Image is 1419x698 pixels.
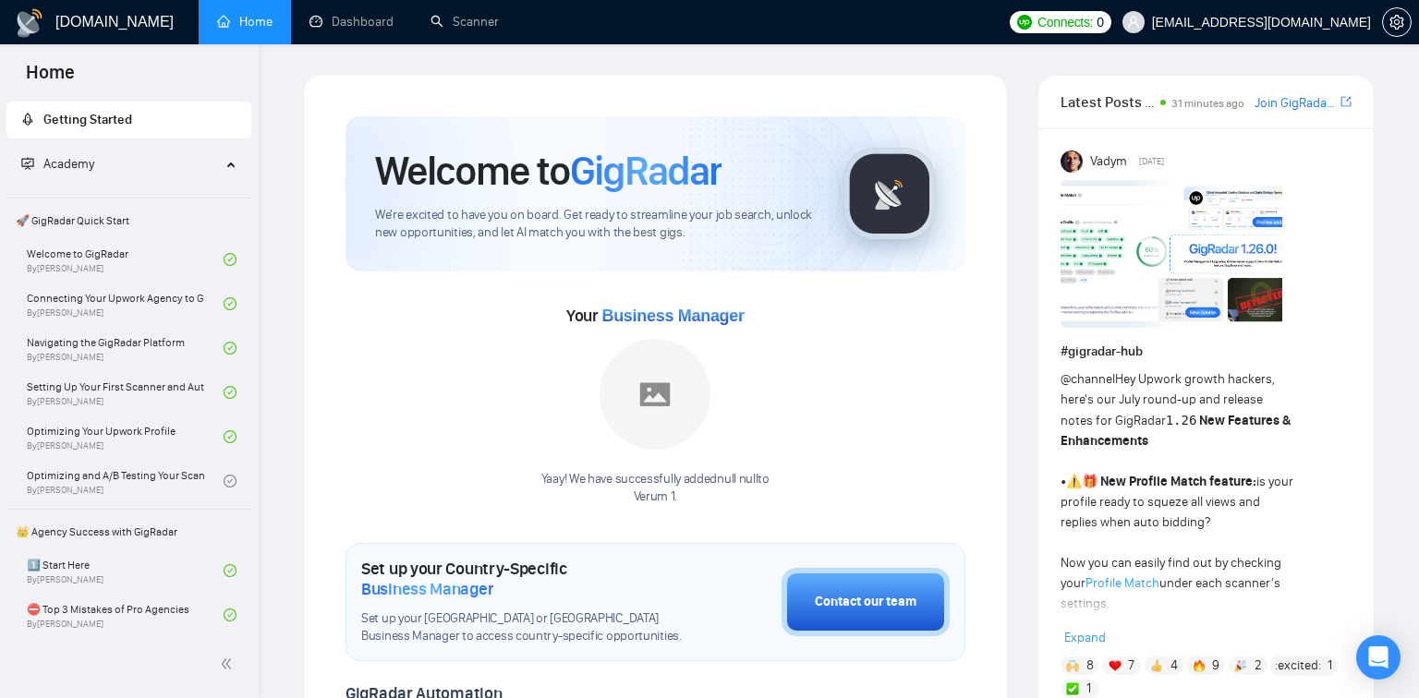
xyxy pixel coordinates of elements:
span: 7 [1128,656,1134,675]
span: Connects: [1037,12,1093,32]
a: Welcome to GigRadarBy[PERSON_NAME] [27,239,224,280]
a: searchScanner [431,14,499,30]
span: Latest Posts from the GigRadar Community [1061,90,1155,114]
img: F09AC4U7ATU-image.png [1061,180,1282,328]
span: Expand [1064,630,1106,645]
button: Contact our team [782,568,950,636]
img: 🔥 [1193,659,1206,672]
img: placeholder.png [600,339,710,450]
span: 8 [1086,656,1094,675]
a: Optimizing Your Upwork ProfileBy[PERSON_NAME] [27,416,224,457]
span: 1 [1328,656,1332,675]
span: 31 minutes ago [1171,97,1244,110]
div: Open Intercom Messenger [1356,635,1401,680]
img: gigradar-logo.png [843,148,936,240]
span: 0 [1097,12,1104,32]
span: 👑 Agency Success with GigRadar [8,513,249,550]
a: homeHome [217,14,273,30]
span: check-circle [224,475,236,487]
span: Set up your [GEOGRAPHIC_DATA] or [GEOGRAPHIC_DATA] Business Manager to access country-specific op... [361,610,689,645]
a: ⛔ Top 3 Mistakes of Pro AgenciesBy[PERSON_NAME] [27,595,224,635]
span: Home [11,59,90,98]
span: ⚠️ [1066,474,1082,489]
a: dashboardDashboard [309,14,394,30]
span: Academy [43,156,94,172]
span: setting [1383,15,1411,30]
span: rocket [21,113,34,126]
span: 🚀 GigRadar Quick Start [8,202,249,239]
span: check-circle [224,386,236,399]
strong: New Profile Match feature: [1100,474,1256,489]
span: check-circle [224,430,236,443]
span: fund-projection-screen [21,157,34,170]
h1: # gigradar-hub [1061,342,1352,362]
span: export [1340,94,1352,109]
a: Setting Up Your First Scanner and Auto-BidderBy[PERSON_NAME] [27,372,224,413]
img: 👍 [1150,659,1163,672]
a: Profile Match [1085,575,1159,591]
span: 9 [1212,656,1219,675]
a: Join GigRadar Slack Community [1255,93,1337,114]
span: user [1127,16,1140,29]
span: Getting Started [43,112,132,127]
p: Verum 1 . [541,488,770,506]
div: Contact our team [815,592,916,612]
span: Business Manager [601,307,744,325]
span: check-circle [224,608,236,621]
img: logo [15,8,44,38]
span: Academy [21,156,94,172]
span: GigRadar [570,146,722,196]
a: 1️⃣ Start HereBy[PERSON_NAME] [27,550,224,591]
span: Vadym [1090,151,1127,172]
h1: Set up your Country-Specific [361,559,689,599]
a: Navigating the GigRadar PlatformBy[PERSON_NAME] [27,328,224,368]
span: check-circle [224,253,236,266]
span: Your [566,306,745,326]
span: check-circle [224,564,236,577]
img: ✅ [1066,682,1079,695]
img: upwork-logo.png [1017,15,1032,30]
span: check-circle [224,342,236,355]
a: setting [1382,15,1412,30]
a: Optimizing and A/B Testing Your Scanner for Better ResultsBy[PERSON_NAME] [27,461,224,501]
button: setting [1382,7,1412,37]
img: 🎉 [1234,659,1247,672]
img: Vadym [1061,150,1083,173]
span: 4 [1170,656,1178,675]
img: ❤️ [1109,659,1122,672]
a: Connecting Your Upwork Agency to GigRadarBy[PERSON_NAME] [27,283,224,324]
li: Getting Started [6,102,251,138]
span: double-left [220,655,238,673]
span: 🎁 [1082,474,1098,489]
a: export [1340,93,1352,111]
span: We're excited to have you on board. Get ready to streamline your job search, unlock new opportuni... [375,207,814,242]
div: Yaay! We have successfully added null null to [541,471,770,506]
code: 1.26 [1166,413,1197,427]
h1: Welcome to [375,146,722,196]
img: 🙌 [1066,659,1079,672]
span: :excited: [1275,656,1321,676]
span: 1 [1086,680,1091,698]
span: 2 [1255,656,1262,675]
span: Business Manager [361,579,493,599]
span: check-circle [224,297,236,310]
span: [DATE] [1139,153,1164,170]
span: @channel [1061,371,1115,387]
